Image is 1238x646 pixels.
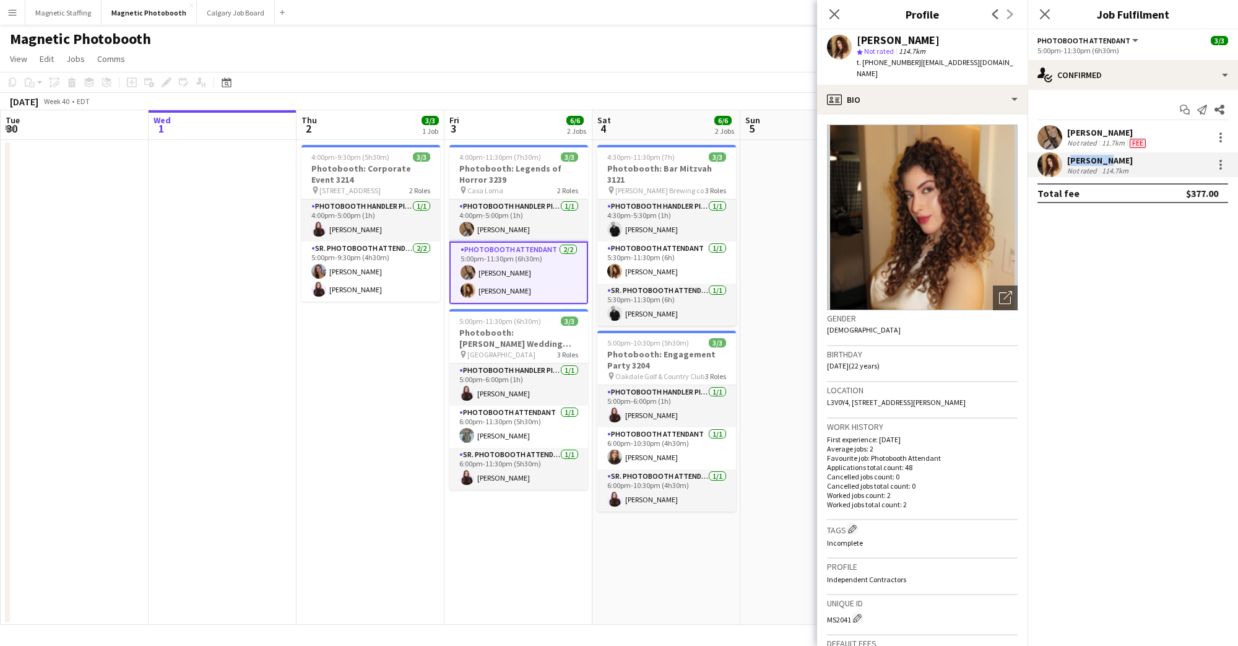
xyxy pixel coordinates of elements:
[827,481,1018,491] p: Cancelled jobs total count: 0
[827,349,1018,360] h3: Birthday
[827,435,1018,444] p: First experience: [DATE]
[152,121,171,136] span: 1
[827,523,1018,536] h3: Tags
[422,126,438,136] div: 1 Job
[300,121,317,136] span: 2
[1067,127,1148,138] div: [PERSON_NAME]
[827,491,1018,500] p: Worked jobs count: 2
[102,1,197,25] button: Magnetic Photobooth
[459,316,541,326] span: 5:00pm-11:30pm (6h30m)
[827,500,1018,509] p: Worked jobs total count: 2
[409,186,430,195] span: 2 Roles
[827,463,1018,472] p: Applications total count: 48
[557,186,578,195] span: 2 Roles
[92,51,130,67] a: Comms
[449,406,588,448] app-card-role: Photobooth Attendant1/16:00pm-11:30pm (5h30m)[PERSON_NAME]
[743,121,760,136] span: 5
[1127,138,1148,148] div: Crew has different fees then in role
[97,53,125,64] span: Comms
[993,286,1018,310] div: Open photos pop-in
[615,372,704,381] span: Oakdale Golf & Country Club
[567,126,586,136] div: 2 Jobs
[857,58,1013,78] span: | [EMAIL_ADDRESS][DOMAIN_NAME]
[597,145,736,326] app-job-card: 4:30pm-11:30pm (7h)3/3Photobooth: Bar Mitzvah 3121 [PERSON_NAME] Brewing co3 RolesPhotobooth Hand...
[827,538,1018,548] p: Incomplete
[40,53,54,64] span: Edit
[301,115,317,126] span: Thu
[827,313,1018,324] h3: Gender
[301,199,440,242] app-card-role: Photobooth Handler Pick-Up/Drop-Off1/14:00pm-5:00pm (1h)[PERSON_NAME]
[827,472,1018,481] p: Cancelled jobs count: 0
[77,97,90,106] div: EDT
[10,30,151,48] h1: Magnetic Photobooth
[1067,166,1099,175] div: Not rated
[154,115,171,126] span: Wed
[827,398,966,407] span: L3V0Y4, [STREET_ADDRESS][PERSON_NAME]
[41,97,72,106] span: Week 40
[1211,36,1228,45] span: 3/3
[705,372,726,381] span: 3 Roles
[896,46,928,56] span: 114.7km
[66,53,85,64] span: Jobs
[467,186,503,195] span: Casa Loma
[597,199,736,242] app-card-role: Photobooth Handler Pick-Up/Drop-Off1/14:30pm-5:30pm (1h)[PERSON_NAME]
[745,115,760,126] span: Sun
[817,6,1028,22] h3: Profile
[449,115,459,126] span: Fri
[449,327,588,349] h3: Photobooth: [PERSON_NAME] Wedding 2721
[709,338,726,347] span: 3/3
[10,95,38,108] div: [DATE]
[561,316,578,326] span: 3/3
[448,121,459,136] span: 3
[709,152,726,162] span: 3/3
[449,145,588,304] app-job-card: 4:00pm-11:30pm (7h30m)3/3Photobooth: Legends of Horror 3239 Casa Loma2 RolesPhotobooth Handler Pi...
[817,85,1028,115] div: Bio
[857,58,921,67] span: t. [PHONE_NUMBER]
[857,35,940,46] div: [PERSON_NAME]
[827,453,1018,463] p: Favourite job: Photobooth Attendant
[319,186,381,195] span: [STREET_ADDRESS]
[1028,60,1238,90] div: Confirmed
[1067,155,1133,166] div: [PERSON_NAME]
[597,427,736,469] app-card-role: Photobooth Attendant1/16:00pm-10:30pm (4h30m)[PERSON_NAME]
[597,349,736,371] h3: Photobooth: Engagement Party 3204
[1028,6,1238,22] h3: Job Fulfilment
[597,331,736,512] app-job-card: 5:00pm-10:30pm (5h30m)3/3Photobooth: Engagement Party 3204 Oakdale Golf & Country Club3 RolesPhot...
[1037,187,1080,199] div: Total fee
[827,561,1018,572] h3: Profile
[459,152,541,162] span: 4:00pm-11:30pm (7h30m)
[595,121,611,136] span: 4
[557,350,578,359] span: 3 Roles
[449,364,588,406] app-card-role: Photobooth Handler Pick-Up/Drop-Off1/15:00pm-6:00pm (1h)[PERSON_NAME]
[827,385,1018,396] h3: Location
[1037,36,1140,45] button: Photobooth Attendant
[311,152,389,162] span: 4:00pm-9:30pm (5h30m)
[449,199,588,242] app-card-role: Photobooth Handler Pick-Up/Drop-Off1/14:00pm-5:00pm (1h)[PERSON_NAME]
[25,1,102,25] button: Magnetic Staffing
[1037,46,1228,55] div: 5:00pm-11:30pm (6h30m)
[705,186,726,195] span: 3 Roles
[714,116,732,125] span: 6/6
[827,361,880,370] span: [DATE] (22 years)
[449,309,588,490] app-job-card: 5:00pm-11:30pm (6h30m)3/3Photobooth: [PERSON_NAME] Wedding 2721 [GEOGRAPHIC_DATA]3 RolesPhotoboot...
[413,152,430,162] span: 3/3
[449,448,588,490] app-card-role: Sr. Photobooth Attendant1/16:00pm-11:30pm (5h30m)[PERSON_NAME]
[607,152,675,162] span: 4:30pm-11:30pm (7h)
[449,242,588,304] app-card-role: Photobooth Attendant2/25:00pm-11:30pm (6h30m)[PERSON_NAME][PERSON_NAME]
[301,145,440,302] div: 4:00pm-9:30pm (5h30m)3/3Photobooth: Corporate Event 3214 [STREET_ADDRESS]2 RolesPhotobooth Handle...
[827,325,901,334] span: [DEMOGRAPHIC_DATA]
[566,116,584,125] span: 6/6
[467,350,535,359] span: [GEOGRAPHIC_DATA]
[301,163,440,185] h3: Photobooth: Corporate Event 3214
[615,186,704,195] span: [PERSON_NAME] Brewing co
[422,116,439,125] span: 3/3
[597,163,736,185] h3: Photobooth: Bar Mitzvah 3121
[864,46,894,56] span: Not rated
[597,115,611,126] span: Sat
[597,284,736,326] app-card-role: Sr. Photobooth Attendant1/15:30pm-11:30pm (6h)[PERSON_NAME]
[1186,187,1218,199] div: $377.00
[561,152,578,162] span: 3/3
